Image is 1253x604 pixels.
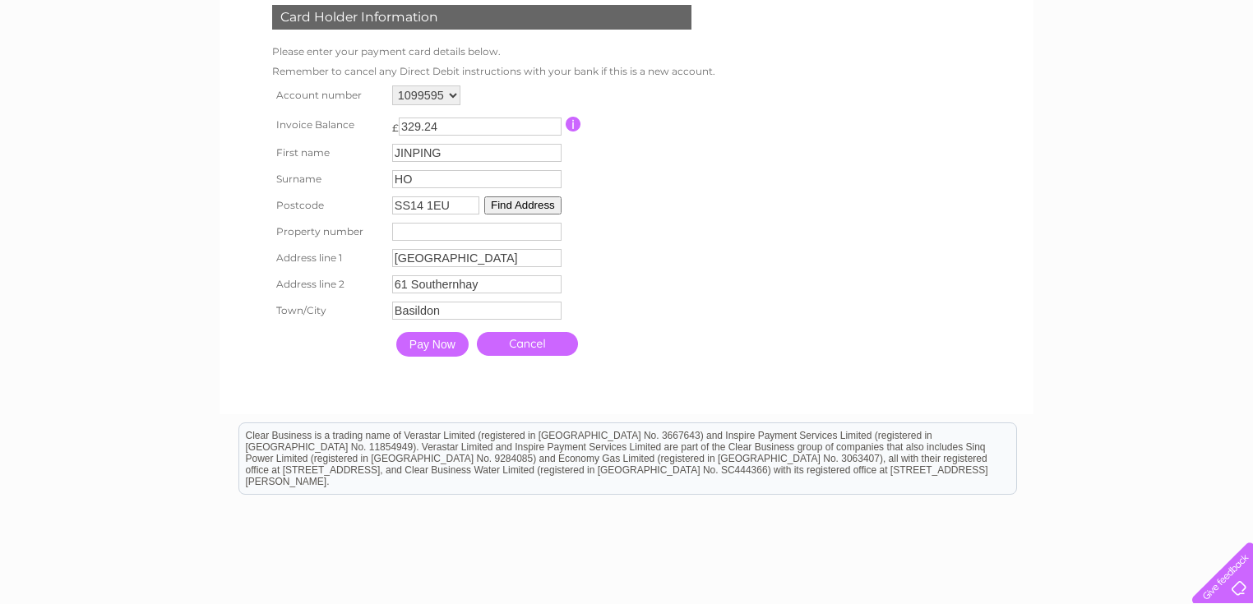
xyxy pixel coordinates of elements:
[268,271,388,297] th: Address line 2
[268,166,388,192] th: Surname
[396,332,469,357] input: Pay Now
[268,219,388,245] th: Property number
[477,332,578,356] a: Cancel
[1051,70,1100,82] a: Telecoms
[484,196,562,214] button: Find Address
[1110,70,1134,82] a: Blog
[268,81,388,109] th: Account number
[268,109,388,140] th: Invoice Balance
[268,192,388,219] th: Postcode
[44,43,127,93] img: logo.png
[268,245,388,271] th: Address line 1
[1144,70,1184,82] a: Contact
[268,62,719,81] td: Remember to cancel any Direct Debit instructions with your bank if this is a new account.
[272,5,691,30] div: Card Holder Information
[268,42,719,62] td: Please enter your payment card details below.
[1005,70,1041,82] a: Energy
[268,140,388,166] th: First name
[392,113,399,134] td: £
[566,117,581,131] input: Information
[964,70,995,82] a: Water
[268,297,388,324] th: Town/City
[1199,70,1237,82] a: Log out
[239,9,1016,80] div: Clear Business is a trading name of Verastar Limited (registered in [GEOGRAPHIC_DATA] No. 3667643...
[943,8,1056,29] a: 0333 014 3131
